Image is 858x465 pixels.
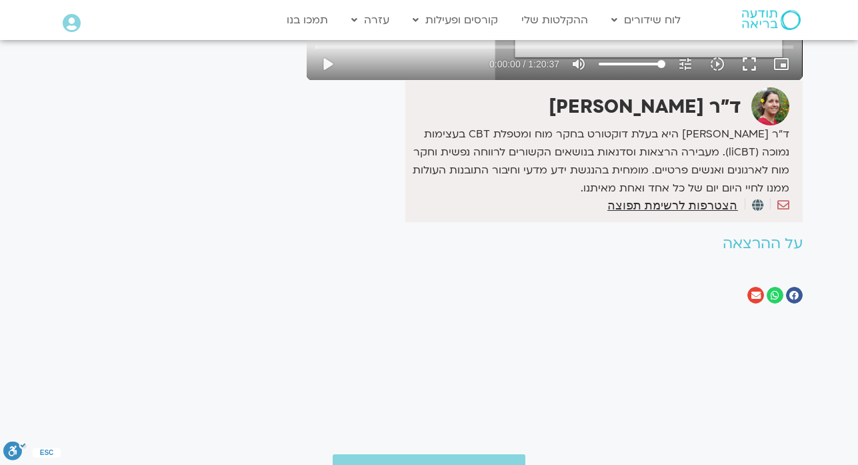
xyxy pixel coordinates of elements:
[409,125,789,197] p: ד״ר [PERSON_NAME] היא בעלת דוקטורט בחקר מוח ומטפלת CBT בעצימות נמוכה (liCBT). מעבירה הרצאות וסדנא...
[747,287,764,304] div: שיתוף ב email
[549,94,741,119] strong: ד"ר [PERSON_NAME]
[751,87,789,125] img: ד"ר נועה אלבלדה
[607,199,737,211] a: הצטרפות לרשימת תפוצה
[406,7,505,33] a: קורסים ופעילות
[742,10,801,30] img: תודעה בריאה
[280,7,335,33] a: תמכו בנו
[767,287,783,304] div: שיתוף ב whatsapp
[605,7,687,33] a: לוח שידורים
[515,7,595,33] a: ההקלטות שלי
[307,236,803,252] h2: על ההרצאה
[345,7,396,33] a: עזרה
[786,287,803,304] div: שיתוף ב facebook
